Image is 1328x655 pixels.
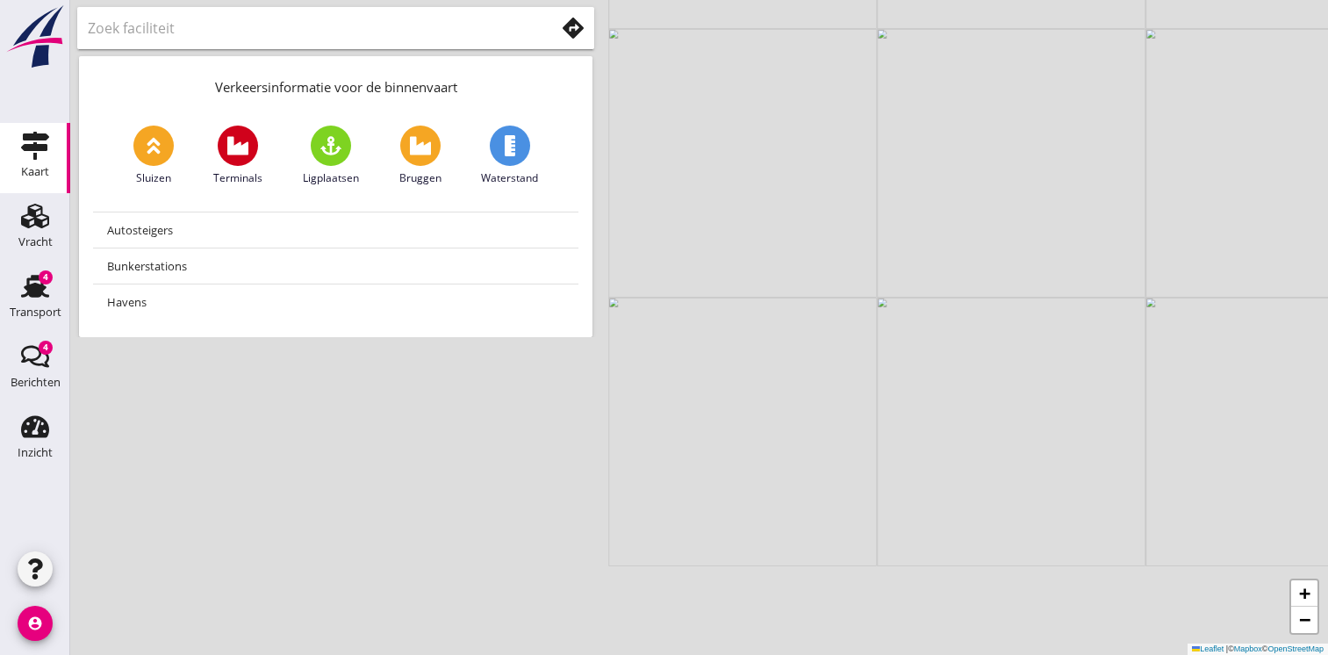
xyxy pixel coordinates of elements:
a: Sluizen [133,126,174,186]
i: account_circle [18,606,53,641]
a: Terminals [213,126,262,186]
span: Ligplaatsen [303,170,359,186]
div: Havens [107,292,564,313]
a: Zoom in [1291,580,1317,607]
div: Vracht [18,236,53,248]
div: Berichten [11,377,61,388]
div: Verkeersinformatie voor de binnenvaart [79,56,592,112]
div: 4 [39,341,53,355]
img: logo-small.a267ee39.svg [4,4,67,69]
a: Bruggen [399,126,441,186]
span: + [1299,582,1310,604]
div: Autosteigers [107,220,564,241]
a: Leaflet [1192,644,1224,653]
div: Transport [10,306,61,318]
span: Terminals [213,170,262,186]
div: Kaart [21,166,49,177]
span: Waterstand [481,170,538,186]
div: Inzicht [18,447,53,458]
a: Zoom out [1291,607,1317,633]
a: Ligplaatsen [303,126,359,186]
span: Sluizen [136,170,171,186]
span: − [1299,608,1310,630]
div: Bunkerstations [107,256,564,277]
a: Waterstand [481,126,538,186]
span: | [1226,644,1228,653]
div: 4 [39,270,53,284]
span: Bruggen [399,170,441,186]
a: OpenStreetMap [1267,644,1324,653]
input: Zoek faciliteit [88,14,530,42]
div: © © [1188,644,1328,655]
a: Mapbox [1234,644,1262,653]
